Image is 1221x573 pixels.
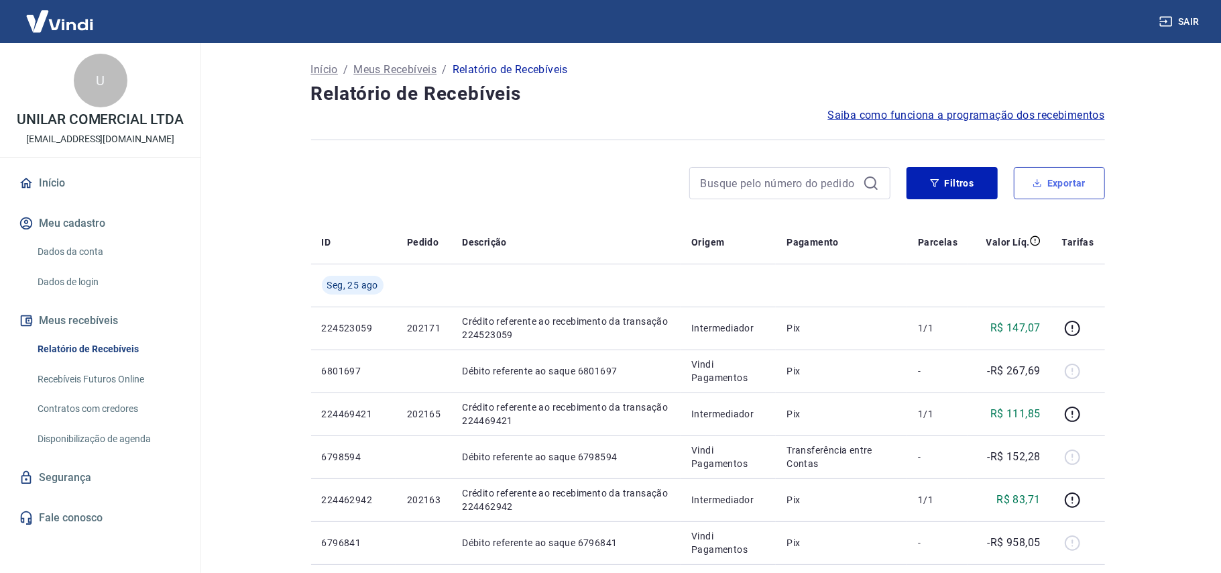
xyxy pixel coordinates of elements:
[691,358,765,384] p: Vindi Pagamentos
[787,236,839,249] p: Pagamento
[322,364,386,378] p: 6801697
[918,321,957,335] p: 1/1
[407,407,441,421] p: 202165
[787,444,896,470] p: Transferência entre Contas
[918,236,957,249] p: Parcelas
[462,401,670,427] p: Crédito referente ao recebimento da transação 224469421
[988,363,1041,379] p: -R$ 267,69
[16,1,103,42] img: Vindi
[407,493,441,507] p: 202163
[918,450,957,464] p: -
[327,278,378,292] span: Seg, 25 ago
[918,493,957,507] p: 1/1
[26,132,174,146] p: [EMAIL_ADDRESS][DOMAIN_NAME]
[1014,167,1105,199] button: Exportar
[16,463,184,492] a: Segurança
[322,450,386,464] p: 6798594
[322,493,386,507] p: 224462942
[691,407,765,421] p: Intermediador
[918,407,957,421] p: 1/1
[691,236,724,249] p: Origem
[311,81,1105,107] h4: Relatório de Recebíveis
[407,321,441,335] p: 202171
[828,107,1105,123] a: Saiba como funciona a programação dos recebimentos
[907,167,998,199] button: Filtros
[32,268,184,296] a: Dados de login
[32,425,184,453] a: Disponibilização de agenda
[1062,236,1094,249] p: Tarifas
[691,493,765,507] p: Intermediador
[462,236,507,249] p: Descrição
[986,236,1030,249] p: Valor Líq.
[322,236,331,249] p: ID
[996,492,1040,508] p: R$ 83,71
[322,536,386,550] p: 6796841
[918,536,957,550] p: -
[74,54,127,107] div: U
[787,407,896,421] p: Pix
[16,306,184,335] button: Meus recebíveis
[343,62,348,78] p: /
[918,364,957,378] p: -
[988,535,1041,551] p: -R$ 958,05
[353,62,437,78] a: Meus Recebíveis
[462,450,670,464] p: Débito referente ao saque 6798594
[442,62,447,78] p: /
[32,366,184,393] a: Recebíveis Futuros Online
[691,529,765,556] p: Vindi Pagamentos
[322,321,386,335] p: 224523059
[787,493,896,507] p: Pix
[16,503,184,533] a: Fale conosco
[16,168,184,198] a: Início
[990,406,1041,422] p: R$ 111,85
[691,444,765,470] p: Vindi Pagamentos
[787,364,896,378] p: Pix
[462,364,670,378] p: Débito referente ao saque 6801697
[453,62,568,78] p: Relatório de Recebíveis
[462,536,670,550] p: Débito referente ao saque 6796841
[691,321,765,335] p: Intermediador
[407,236,439,249] p: Pedido
[990,320,1041,336] p: R$ 147,07
[17,113,184,127] p: UNILAR COMERCIAL LTDA
[32,395,184,423] a: Contratos com credores
[1157,9,1205,34] button: Sair
[787,536,896,550] p: Pix
[311,62,338,78] a: Início
[322,407,386,421] p: 224469421
[32,238,184,266] a: Dados da conta
[787,321,896,335] p: Pix
[988,449,1041,465] p: -R$ 152,28
[32,335,184,363] a: Relatório de Recebíveis
[462,315,670,342] p: Crédito referente ao recebimento da transação 224523059
[701,173,858,193] input: Busque pelo número do pedido
[462,486,670,513] p: Crédito referente ao recebimento da transação 224462942
[16,209,184,238] button: Meu cadastro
